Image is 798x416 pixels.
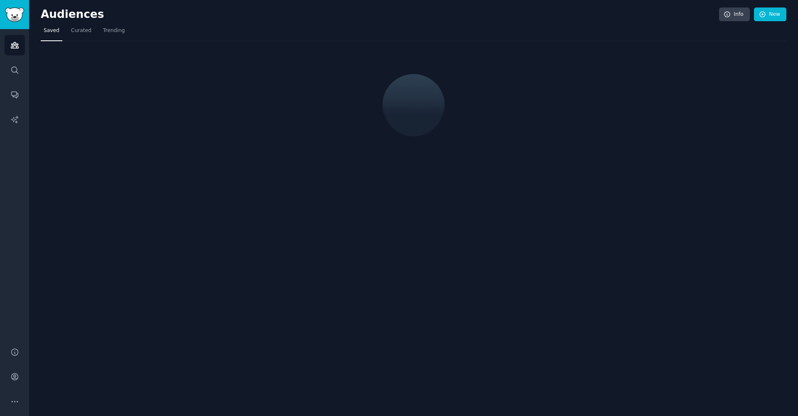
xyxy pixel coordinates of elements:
[103,27,125,35] span: Trending
[719,7,750,22] a: Info
[71,27,91,35] span: Curated
[5,7,24,22] img: GummySearch logo
[68,24,94,41] a: Curated
[100,24,128,41] a: Trending
[41,24,62,41] a: Saved
[754,7,786,22] a: New
[41,8,719,21] h2: Audiences
[44,27,59,35] span: Saved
